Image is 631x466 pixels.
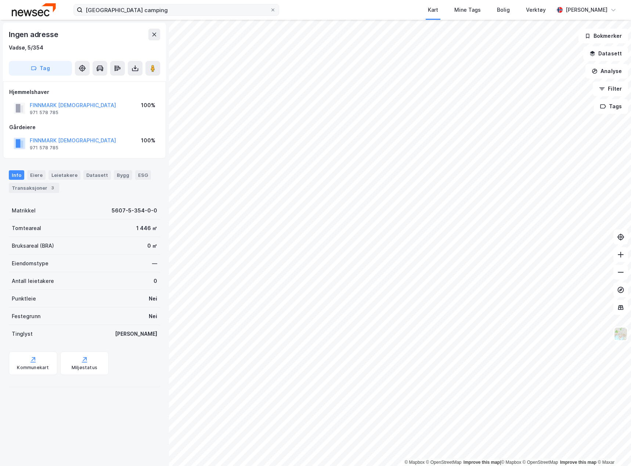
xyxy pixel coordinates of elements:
div: Matrikkel [12,206,36,215]
input: Søk på adresse, matrikkel, gårdeiere, leietakere eller personer [83,4,270,15]
button: Bokmerker [578,29,628,43]
div: 100% [141,136,155,145]
div: 3 [49,184,56,192]
div: Miljøstatus [72,365,97,371]
iframe: Chat Widget [594,431,631,466]
div: Punktleie [12,294,36,303]
a: Improve this map [560,460,596,465]
div: | [404,459,614,466]
div: Info [9,170,24,180]
div: Bruksareal (BRA) [12,241,54,250]
div: Bolig [497,6,510,14]
a: Mapbox [404,460,425,465]
button: Analyse [585,64,628,79]
div: Verktøy [526,6,546,14]
a: Improve this map [464,460,500,465]
div: Ingen adresse [9,29,60,40]
div: 1 446 ㎡ [136,224,157,233]
div: Mine Tags [454,6,481,14]
div: Eiendomstype [12,259,48,268]
div: Antall leietakere [12,277,54,285]
div: Hjemmelshaver [9,88,160,97]
div: Datasett [83,170,111,180]
div: Nei [149,294,157,303]
div: 100% [141,101,155,110]
div: Transaksjoner [9,183,59,193]
div: 5607-5-354-0-0 [112,206,157,215]
div: Eiere [27,170,46,180]
div: Tomteareal [12,224,41,233]
div: 0 ㎡ [147,241,157,250]
div: Leietakere [48,170,80,180]
a: OpenStreetMap [523,460,558,465]
div: — [152,259,157,268]
a: OpenStreetMap [426,460,462,465]
div: Festegrunn [12,312,40,321]
div: Kart [428,6,438,14]
button: Datasett [583,46,628,61]
div: Bygg [114,170,132,180]
div: Vadsø, 5/354 [9,43,43,52]
div: Kommunekart [17,365,49,371]
div: 971 578 785 [30,110,58,116]
div: Tinglyst [12,330,33,338]
div: 971 578 785 [30,145,58,151]
div: [PERSON_NAME] [566,6,607,14]
button: Filter [593,81,628,96]
div: Gårdeiere [9,123,160,132]
button: Tags [594,99,628,114]
div: 0 [154,277,157,285]
img: newsec-logo.f6e21ccffca1b3a03d2d.png [12,3,56,16]
img: Z [614,327,628,341]
div: [PERSON_NAME] [115,330,157,338]
div: Nei [149,312,157,321]
div: ESG [135,170,151,180]
button: Tag [9,61,72,76]
a: Mapbox [501,460,521,465]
